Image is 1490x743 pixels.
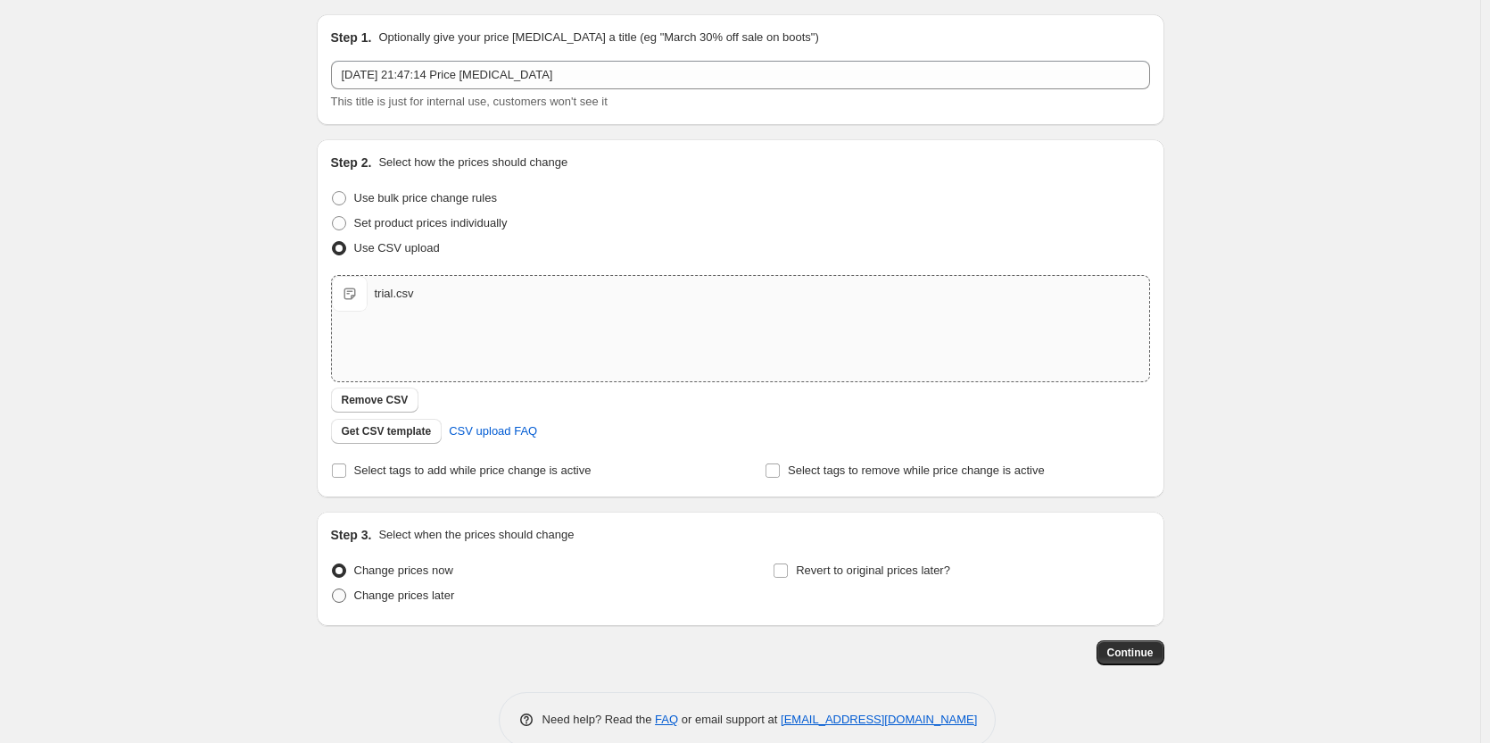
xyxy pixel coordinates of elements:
[331,154,372,171] h2: Step 2.
[331,419,443,444] button: Get CSV template
[655,713,678,726] a: FAQ
[438,417,548,446] a: CSV upload FAQ
[796,564,950,577] span: Revert to original prices later?
[331,526,372,544] h2: Step 3.
[342,424,432,438] span: Get CSV template
[331,29,372,46] h2: Step 1.
[331,388,419,413] button: Remove CSV
[354,241,440,255] span: Use CSV upload
[354,463,592,477] span: Select tags to add while price change is active
[354,216,508,230] span: Set product prices individually
[378,154,567,171] p: Select how the prices should change
[788,463,1045,477] span: Select tags to remove while price change is active
[542,713,656,726] span: Need help? Read the
[342,393,409,407] span: Remove CSV
[354,564,453,577] span: Change prices now
[375,285,414,303] div: trial.csv
[1097,640,1164,665] button: Continue
[378,29,818,46] p: Optionally give your price [MEDICAL_DATA] a title (eg "March 30% off sale on boots")
[331,61,1150,89] input: 30% off holiday sale
[678,713,781,726] span: or email support at
[378,526,574,544] p: Select when the prices should change
[331,95,608,108] span: This title is just for internal use, customers won't see it
[449,422,537,440] span: CSV upload FAQ
[1107,646,1154,660] span: Continue
[354,191,497,205] span: Use bulk price change rules
[781,713,977,726] a: [EMAIL_ADDRESS][DOMAIN_NAME]
[354,589,455,602] span: Change prices later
